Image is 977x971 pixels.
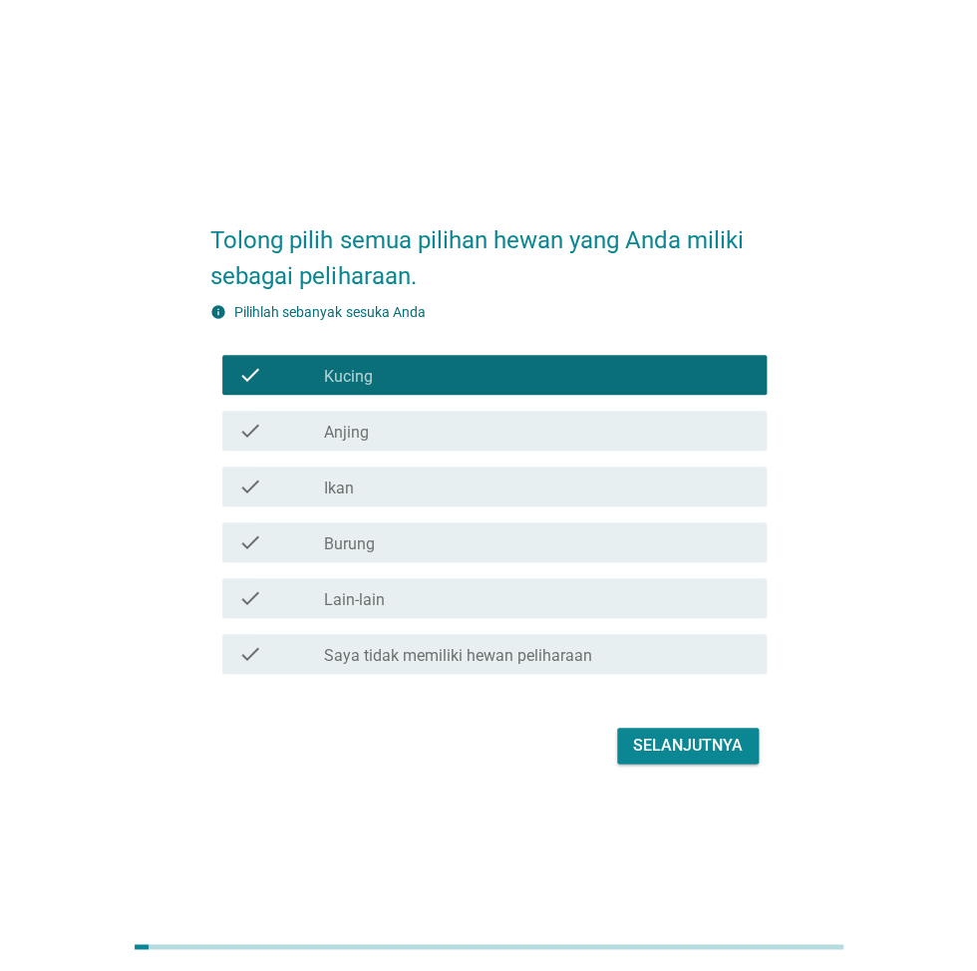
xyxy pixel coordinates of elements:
[238,419,262,443] i: check
[324,590,385,610] label: Lain-lain
[238,475,262,498] i: check
[238,363,262,387] i: check
[210,202,766,294] h2: Tolong pilih semua pilihan hewan yang Anda miliki sebagai peliharaan.
[324,534,375,554] label: Burung
[234,304,425,320] label: Pilihlah sebanyak sesuka Anda
[324,423,369,443] label: Anjing
[324,479,354,498] label: Ikan
[324,646,592,666] label: Saya tidak memiliki hewan peliharaan
[238,530,262,554] i: check
[324,367,373,387] label: Kucing
[210,304,226,320] i: info
[617,728,759,764] button: Selanjutnya
[633,734,743,758] div: Selanjutnya
[238,642,262,666] i: check
[238,586,262,610] i: check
